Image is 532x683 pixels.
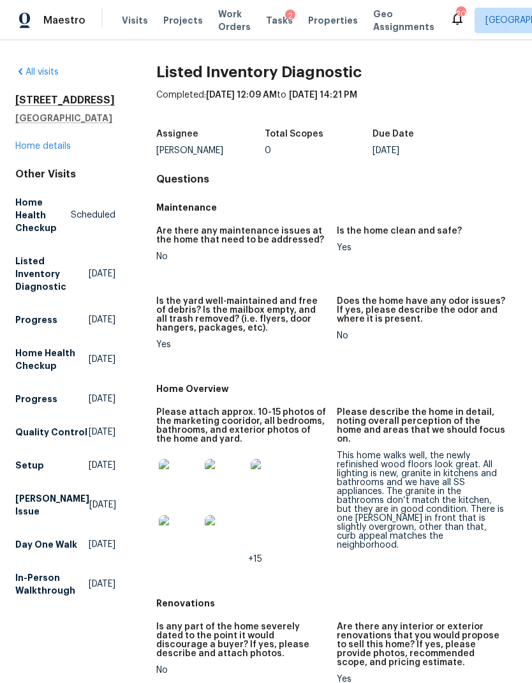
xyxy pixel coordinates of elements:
span: Maestro [43,14,85,27]
span: Tasks [266,16,293,25]
h5: Day One Walk [15,538,77,551]
div: Other Visits [15,168,115,181]
a: Home Health CheckupScheduled [15,191,115,239]
a: All visits [15,68,59,77]
h5: Progress [15,313,57,326]
a: Setup[DATE] [15,454,115,477]
h2: Listed Inventory Diagnostic [156,66,517,79]
a: Home Health Checkup[DATE] [15,341,115,377]
span: Projects [163,14,203,27]
span: Properties [308,14,358,27]
span: +15 [248,555,262,564]
h5: Home Health Checkup [15,196,71,234]
a: [PERSON_NAME] Issue[DATE] [15,487,115,523]
div: 2 [285,10,295,22]
div: Yes [337,243,506,252]
a: Progress[DATE] [15,308,115,331]
span: [DATE] [89,267,115,280]
h5: Total Scopes [265,130,323,139]
h5: Progress [15,393,57,405]
h5: Is the home clean and safe? [337,227,462,236]
span: [DATE] [89,459,115,472]
h5: Quality Control [15,426,87,439]
span: [DATE] 14:21 PM [289,91,357,100]
a: Day One Walk[DATE] [15,533,115,556]
h5: Listed Inventory Diagnostic [15,255,89,293]
span: Scheduled [71,209,115,221]
a: Progress[DATE] [15,387,115,410]
h5: Maintenance [156,201,517,214]
div: Yes [156,340,326,349]
h5: Are there any maintenance issues at the home that need to be addressed? [156,227,326,244]
h5: Does the home have any odor issues? If yes, please describe the odor and where it is present. [337,297,506,324]
h4: Questions [156,173,517,186]
div: No [156,252,326,261]
span: [DATE] [89,578,115,590]
div: [DATE] [373,146,480,155]
h5: [PERSON_NAME] Issue [15,492,89,518]
h5: Are there any interior or exterior renovations that you would propose to sell this home? If yes, ... [337,622,506,667]
h5: Home Overview [156,382,517,395]
div: 20 [456,8,465,20]
h5: Due Date [373,130,414,139]
span: [DATE] 12:09 AM [206,91,277,100]
span: Visits [122,14,148,27]
h5: In-Person Walkthrough [15,571,89,597]
span: Geo Assignments [373,8,434,33]
span: [DATE] [89,499,116,511]
span: [DATE] [89,538,115,551]
div: No [337,331,506,340]
div: Completed: to [156,89,517,122]
a: Quality Control[DATE] [15,421,115,444]
span: [DATE] [89,313,115,326]
div: 0 [265,146,373,155]
h5: Assignee [156,130,198,139]
h5: Home Health Checkup [15,347,89,372]
a: Home details [15,142,71,151]
div: [PERSON_NAME] [156,146,264,155]
h5: Please attach approx. 10-15 photos of the marketing cooridor, all bedrooms, bathrooms, and exteri... [156,408,326,444]
h5: Is any part of the home severely dated to the point it would discourage a buyer? If yes, please d... [156,622,326,658]
a: In-Person Walkthrough[DATE] [15,566,115,602]
div: This home walks well, the newly refinished wood floors look great. All lighting is new, granite i... [337,451,506,550]
div: No [156,666,326,675]
h5: Is the yard well-maintained and free of debris? Is the mailbox empty, and all trash removed? (i.e... [156,297,326,333]
h5: Please describe the home in detail, noting overall perception of the home and areas that we shoul... [337,408,506,444]
span: [DATE] [89,426,115,439]
h5: Setup [15,459,44,472]
span: [DATE] [89,393,115,405]
span: [DATE] [89,353,115,366]
span: Work Orders [218,8,251,33]
a: Listed Inventory Diagnostic[DATE] [15,250,115,298]
h5: Renovations [156,597,517,610]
